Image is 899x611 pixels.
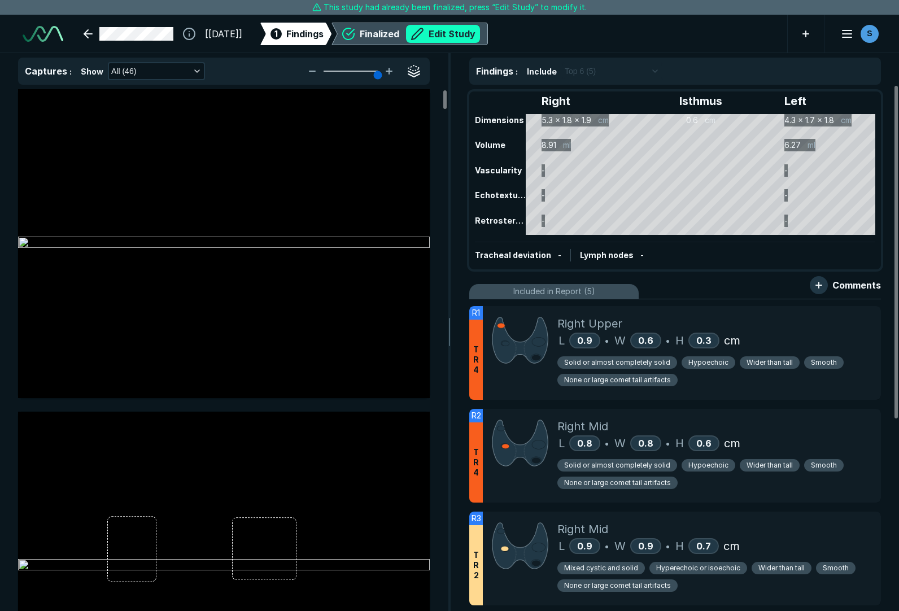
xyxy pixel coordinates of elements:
[274,28,278,40] span: 1
[605,539,609,553] span: •
[605,437,609,450] span: •
[516,67,518,76] span: :
[565,65,596,77] span: Top 6 (5)
[614,435,626,452] span: W
[675,435,684,452] span: H
[472,512,481,525] span: R3
[473,550,479,581] span: T R 2
[260,23,331,45] div: 1Findings
[557,418,608,435] span: Right Mid
[69,67,72,76] span: :
[823,563,849,573] span: Smooth
[724,435,740,452] span: cm
[867,28,872,40] span: S
[640,250,644,260] span: -
[476,66,513,77] span: Findings
[527,66,557,77] span: Include
[564,357,670,368] span: Solid or almost completely solid
[577,335,592,346] span: 0.9
[723,538,740,555] span: cm
[577,438,592,449] span: 0.8
[469,409,881,503] div: R2TR4Right MidL0.8•W0.8•H0.6cmSolid or almost completely solidHypoechoicWider than tallSmoothNone...
[513,285,595,298] span: Included in Report (5)
[472,307,480,319] span: R1
[577,540,592,552] span: 0.9
[638,540,653,552] span: 0.9
[747,357,793,368] span: Wider than tall
[558,332,565,349] span: L
[675,332,684,349] span: H
[18,21,68,46] a: See-Mode Logo
[469,306,881,400] div: R1TR4Right UpperL0.9•W0.6•H0.3cmSolid or almost completely solidHypoechoicWider than tallSmoothNo...
[811,357,837,368] span: Smooth
[666,334,670,347] span: •
[557,521,608,538] span: Right Mid
[406,25,480,43] button: Edit Study
[605,334,609,347] span: •
[492,521,548,571] img: bUUp0Y9BAAAAABJRU5ErkJggg==
[557,315,622,332] span: Right Upper
[472,409,481,422] span: R2
[675,538,684,555] span: H
[469,512,881,605] div: R3TR2Right MidL0.9•W0.9•H0.7cmMixed cystic and solidHyperechoic or isoechoicWider than tallSmooth...
[475,250,551,260] span: Tracheal deviation
[473,447,479,478] span: T R 4
[614,332,626,349] span: W
[81,66,103,77] span: Show
[25,66,67,77] span: Captures
[564,460,670,470] span: Solid or almost completely solid
[666,539,670,553] span: •
[833,23,881,45] button: avatar-name
[747,460,793,470] span: Wider than tall
[580,250,634,260] span: Lymph nodes
[324,1,587,14] span: This study had already been finalized, press “Edit Study” to modify it.
[492,315,548,365] img: 8NhKQzAAAABklEQVQDAF6t3hRJceEgAAAAAElFTkSuQmCC
[688,460,728,470] span: Hypoechoic
[18,237,430,250] img: 9349a478-ec7b-4f24-b2c1-ed031ceb3ebd
[23,26,63,42] img: See-Mode Logo
[558,538,565,555] span: L
[331,23,488,45] div: FinalizedEdit Study
[688,357,728,368] span: Hypoechoic
[492,418,548,468] img: EVgAAAABJRU5ErkJggg==
[758,563,805,573] span: Wider than tall
[666,437,670,450] span: •
[724,332,740,349] span: cm
[564,563,638,573] span: Mixed cystic and solid
[564,375,671,385] span: None or large comet tail artifacts
[558,435,565,452] span: L
[638,438,653,449] span: 0.8
[696,438,712,449] span: 0.6
[286,27,324,41] span: Findings
[638,335,653,346] span: 0.6
[18,559,430,573] img: 61920e18-e91b-4873-b7c1-62f01dd56de7
[832,278,881,292] span: Comments
[614,538,626,555] span: W
[696,335,712,346] span: 0.3
[564,581,671,591] span: None or large comet tail artifacts
[811,460,837,470] span: Smooth
[473,344,479,375] span: T R 4
[205,27,242,41] span: [[DATE]]
[861,25,879,43] div: avatar-name
[656,563,740,573] span: Hyperechoic or isoechoic
[558,250,561,260] span: -
[564,478,671,488] span: None or large comet tail artifacts
[111,65,136,77] span: All (46)
[696,540,711,552] span: 0.7
[360,25,480,43] div: Finalized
